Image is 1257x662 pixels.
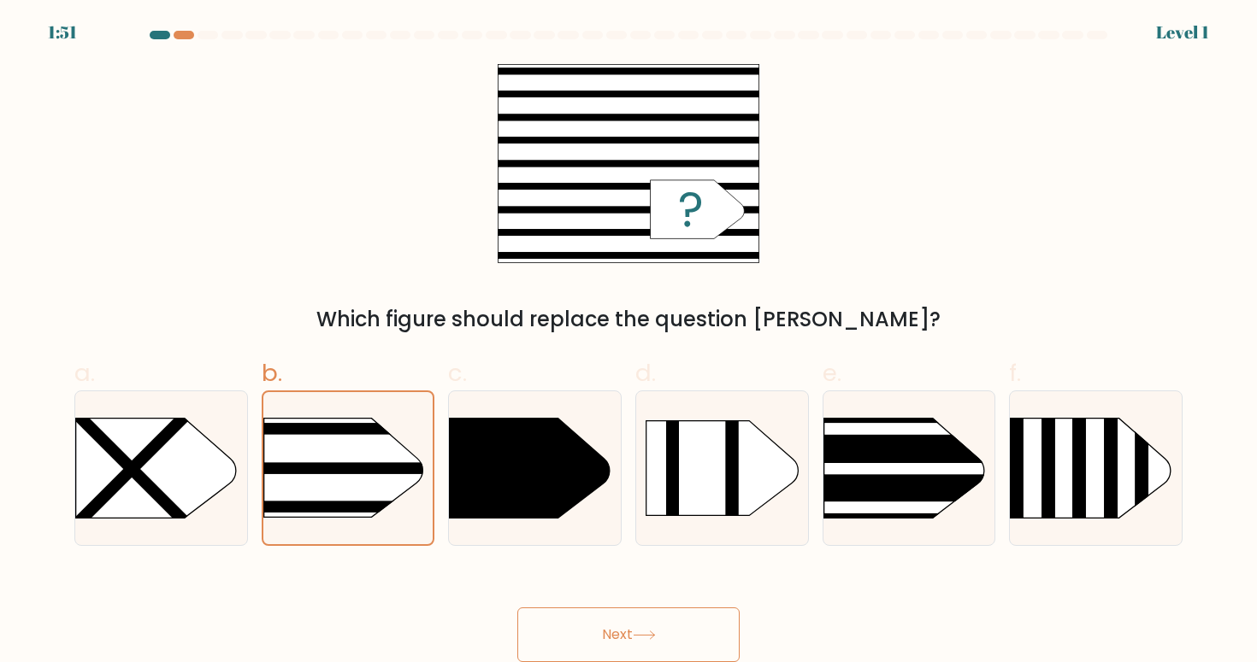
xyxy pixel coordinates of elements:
[48,20,77,45] div: 1:51
[85,304,1172,335] div: Which figure should replace the question [PERSON_NAME]?
[448,356,467,390] span: c.
[1009,356,1021,390] span: f.
[74,356,95,390] span: a.
[262,356,282,390] span: b.
[517,607,740,662] button: Next
[823,356,841,390] span: e.
[635,356,656,390] span: d.
[1156,20,1209,45] div: Level 1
